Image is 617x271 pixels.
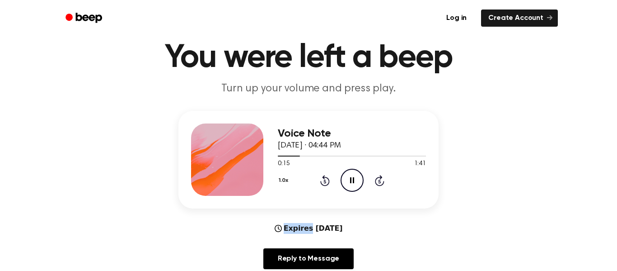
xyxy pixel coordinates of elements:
span: 1:41 [414,159,426,169]
button: 1.0x [278,173,291,188]
a: Log in [437,8,476,29]
h3: Voice Note [278,128,426,140]
p: Turn up your volume and press play. [135,81,482,96]
a: Beep [59,10,110,27]
a: Create Account [481,10,558,27]
h1: You were left a beep [77,42,540,74]
span: 0:15 [278,159,290,169]
span: [DATE] · 04:44 PM [278,142,341,150]
div: Expires [DATE] [275,223,343,234]
a: Reply to Message [263,248,354,269]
